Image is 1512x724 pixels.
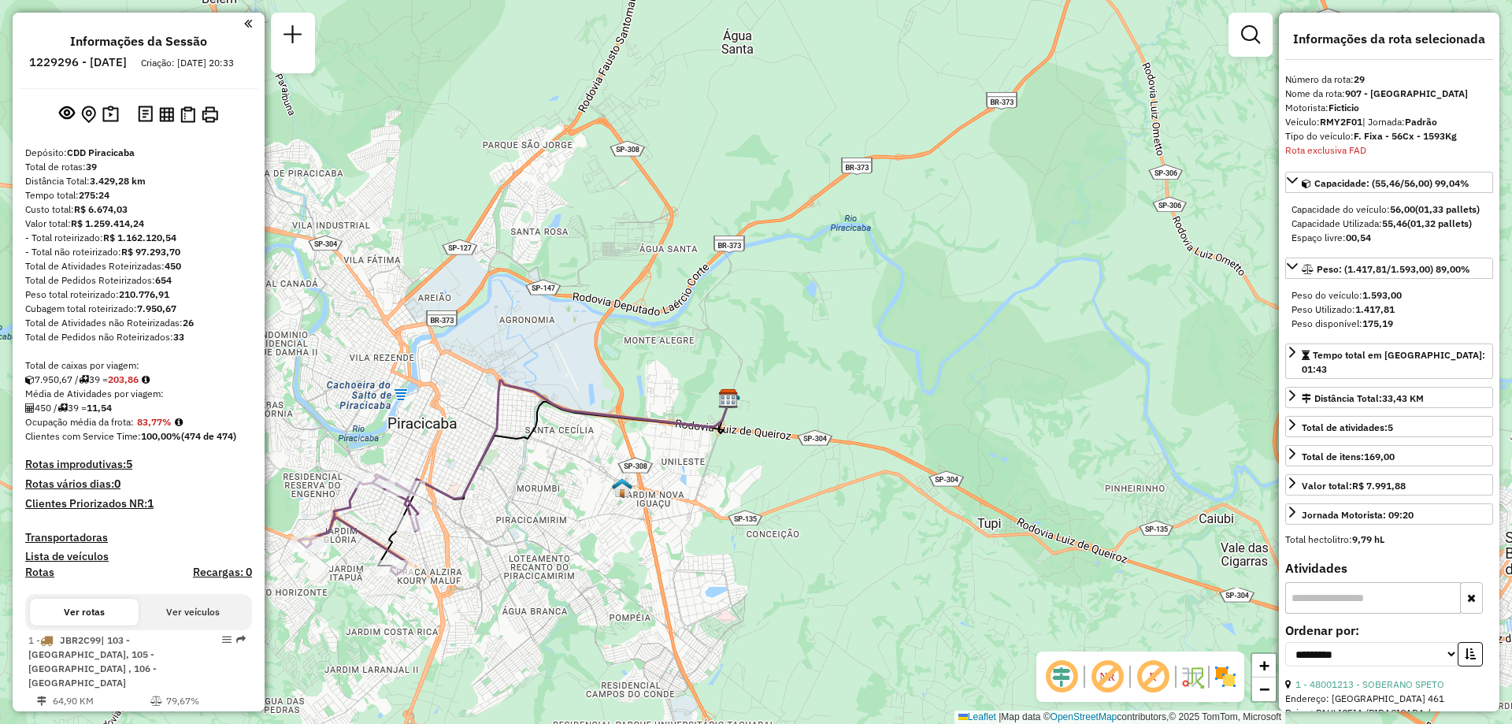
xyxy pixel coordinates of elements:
[57,403,68,413] i: Total de rotas
[165,260,181,272] strong: 450
[1259,655,1269,675] span: +
[1285,32,1493,46] h4: Informações da rota selecionada
[1285,196,1493,251] div: Capacidade: (55,46/56,00) 99,04%
[25,430,141,442] span: Clientes com Service Time:
[222,635,232,644] em: Opções
[137,303,176,314] strong: 7.950,67
[1302,421,1393,433] span: Total de atividades:
[135,56,240,70] div: Criação: [DATE] 20:33
[1291,317,1487,331] div: Peso disponível:
[1291,289,1402,301] span: Peso do veículo:
[25,358,252,373] div: Total de caixas por viagem:
[119,288,169,300] strong: 210.776,91
[165,693,245,709] td: 79,67%
[177,103,198,126] button: Visualizar Romaneio
[1382,217,1407,229] strong: 55,46
[25,458,252,471] h4: Rotas improdutivas:
[150,696,162,706] i: % de utilização do peso
[126,457,132,471] strong: 5
[1252,654,1276,678] a: Zoom in
[99,102,122,127] button: Painel de Sugestão
[108,373,139,385] strong: 203,86
[25,231,252,245] div: - Total roteirizado:
[25,245,252,259] div: - Total não roteirizado:
[1415,203,1480,215] strong: (01,33 pallets)
[25,477,252,491] h4: Rotas vários dias:
[173,331,184,343] strong: 33
[1329,102,1359,113] strong: Ficticio
[1302,450,1395,464] div: Total de itens:
[1362,116,1437,128] span: | Jornada:
[29,55,127,69] h6: 1229296 - [DATE]
[1302,392,1424,406] div: Distância Total:
[25,288,252,302] div: Peso total roteirizado:
[1285,172,1493,193] a: Capacidade: (55,46/56,00) 99,04%
[114,477,120,491] strong: 0
[25,497,252,511] h4: Clientes Priorizados NR:
[1291,231,1487,245] div: Espaço livre:
[1285,343,1493,379] a: Tempo total em [GEOGRAPHIC_DATA]: 01:43
[1180,664,1205,689] img: Fluxo de ruas
[71,217,144,229] strong: R$ 1.259.414,24
[277,19,309,54] a: Nova sessão e pesquisa
[1382,392,1424,404] span: 33,43 KM
[25,375,35,384] i: Cubagem total roteirizado
[1355,303,1395,315] strong: 1.417,81
[1259,679,1269,699] span: −
[25,316,252,330] div: Total de Atividades não Roteirizadas:
[1285,129,1493,143] div: Tipo do veículo:
[25,401,252,415] div: 450 / 39 =
[67,147,135,158] strong: CDD Piracicaba
[1345,87,1468,99] strong: 907 - [GEOGRAPHIC_DATA]
[25,146,252,160] div: Depósito:
[28,634,157,689] span: 1 -
[1285,621,1493,640] label: Ordenar por:
[1354,73,1365,85] strong: 29
[25,188,252,202] div: Tempo total:
[1285,87,1493,101] div: Nome da rota:
[139,599,247,626] button: Ver veículos
[183,317,194,329] strong: 26
[1407,217,1472,229] strong: (01,32 pallets)
[1364,451,1395,462] strong: 169,00
[28,634,157,689] span: | 103 - [GEOGRAPHIC_DATA], 105 - [GEOGRAPHIC_DATA] , 106 - [GEOGRAPHIC_DATA]
[30,599,139,626] button: Ver rotas
[25,566,54,579] h4: Rotas
[25,531,252,544] h4: Transportadoras
[25,217,252,231] div: Valor total:
[1285,445,1493,466] a: Total de itens:169,00
[74,203,128,215] strong: R$ 6.674,03
[25,403,35,413] i: Total de Atividades
[1235,19,1266,50] a: Exibir filtros
[60,634,101,646] span: JBR2C99
[25,373,252,387] div: 7.950,67 / 39 =
[1302,508,1414,522] div: Jornada Motorista: 09:20
[25,202,252,217] div: Custo total:
[1285,533,1493,547] div: Total hectolitro:
[1458,642,1483,666] button: Ordem crescente
[1302,479,1406,493] div: Valor total:
[1285,143,1493,158] div: Rota exclusiva FAD
[1051,711,1117,722] a: OpenStreetMap
[1213,664,1238,689] img: Exibir/Ocultar setores
[79,375,89,384] i: Total de rotas
[244,14,252,32] a: Clique aqui para minimizar o painel
[1320,116,1362,128] strong: RMY2F01
[25,416,134,428] span: Ocupação média da frota:
[1362,317,1393,329] strong: 175,19
[1285,416,1493,437] a: Total de atividades:5
[1285,282,1493,337] div: Peso: (1.417,81/1.593,00) 89,00%
[141,430,181,442] strong: 100,00%
[56,102,78,127] button: Exibir sessão original
[999,711,1001,722] span: |
[87,402,112,414] strong: 11,54
[37,696,46,706] i: Distância Total
[1291,217,1487,231] div: Capacidade Utilizada:
[25,302,252,316] div: Cubagem total roteirizado:
[954,711,1285,724] div: Map data © contributors,© 2025 TomTom, Microsoft
[25,330,252,344] div: Total de Pedidos não Roteirizados:
[142,375,150,384] i: Meta Caixas/viagem: 210,20 Diferença: -6,34
[155,274,172,286] strong: 654
[198,103,221,126] button: Imprimir Rotas
[1285,692,1493,706] div: Endereço: [GEOGRAPHIC_DATA] 461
